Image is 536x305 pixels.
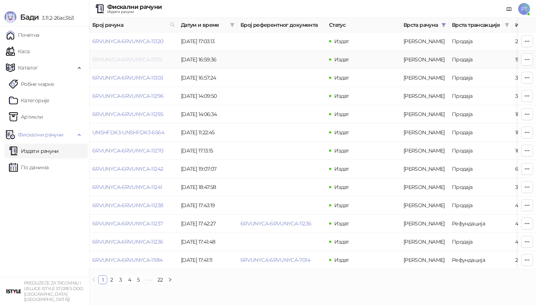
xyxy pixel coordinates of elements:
span: filter [505,23,509,27]
td: Аванс [401,215,449,233]
td: Аванс [401,51,449,69]
img: Logo [4,11,16,23]
td: [DATE] 16:57:24 [178,69,237,87]
a: 22 [155,276,165,284]
span: Издат [334,238,349,245]
a: 6RVUNYCA-6RVUNYCA-11242 [92,166,163,172]
span: filter [230,23,234,27]
a: 6RVUNYCA-6RVUNYCA-7014 [240,257,310,263]
a: 2 [108,276,116,284]
a: 6RVUNYCA-6RVUNYCA-11303 [92,74,163,81]
span: filter [229,19,236,30]
td: 6RVUNYCA-6RVUNYCA-11237 [89,215,178,233]
a: 6RVUNYCA-6RVUNYCA-11236 [92,238,163,245]
li: 5 [134,275,143,284]
span: filter [440,19,447,30]
td: [DATE] 16:59:36 [178,51,237,69]
td: Продаја [449,32,512,51]
td: Аванс [401,69,449,87]
li: Следећих 5 Страна [143,275,155,284]
td: [DATE] 17:13:15 [178,142,237,160]
td: 6RVUNYCA-6RVUNYCA-11242 [89,160,178,178]
th: Број рачуна [89,18,178,32]
td: [DATE] 17:03:13 [178,32,237,51]
td: 6RVUNYCA-6RVUNYCA-11319 [89,51,178,69]
td: Аванс [401,87,449,105]
span: filter [441,23,446,27]
span: Издат [334,111,349,118]
a: 6RVUNYCA-6RVUNYCA-11296 [92,93,163,99]
li: 1 [98,275,107,284]
span: Врста трансакције [452,21,502,29]
td: 6RVUNYCA-6RVUNYCA-11320 [89,32,178,51]
td: Продаја [449,105,512,123]
a: 6RVUNYCA-6RVUNYCA-11270 [92,147,163,154]
td: [DATE] 18:47:58 [178,178,237,196]
a: 1 [99,276,107,284]
span: Врста рачуна [403,21,438,29]
td: UNSHFDK3-UNSHFDK3-6564 [89,123,178,142]
div: Фискални рачуни [107,4,162,10]
a: Издати рачуни [9,144,59,158]
span: Фискални рачуни [18,127,63,142]
span: left [92,277,96,282]
a: 6RVUNYCA-6RVUNYCA-11184 [92,257,162,263]
td: Продаја [449,87,512,105]
span: Издат [334,202,349,209]
td: Продаја [449,51,512,69]
button: right [166,275,175,284]
td: 6RVUNYCA-6RVUNYCA-11295 [89,105,178,123]
span: Издат [334,56,349,63]
a: Робне марке [9,77,54,91]
td: 6RVUNYCA-6RVUNYCA-11303 [89,69,178,87]
span: Каталог [18,60,38,75]
span: Издат [334,220,349,227]
td: Продаја [449,196,512,215]
a: 6RVUNYCA-6RVUNYCA-11320 [92,38,163,45]
a: Каса [6,44,29,59]
a: Документација [503,3,515,15]
th: Статус [326,18,401,32]
td: 6RVUNYCA-6RVUNYCA-11236 [89,233,178,251]
img: 64x64-companyLogo-77b92cf4-9946-4f36-9751-bf7bb5fd2c7d.png [6,284,21,299]
td: Продаја [449,160,512,178]
td: [DATE] 14:09:50 [178,87,237,105]
span: Издат [334,257,349,263]
a: Категорије [9,93,50,108]
span: right [168,277,172,282]
small: PREDUZEĆE ZA TRGOVINU I USLUGE ISTYLE STORES DOO [GEOGRAPHIC_DATA] ([GEOGRAPHIC_DATA]) [24,280,83,302]
td: Аванс [401,32,449,51]
span: Издат [334,93,349,99]
span: Издат [334,166,349,172]
span: filter [503,19,511,30]
th: Врста рачуна [401,18,449,32]
span: Издат [334,38,349,45]
td: Аванс [401,142,449,160]
li: Следећа страна [166,275,175,284]
li: 3 [116,275,125,284]
td: Продаја [449,69,512,87]
a: 6RVUNYCA-6RVUNYCA-11237 [92,220,163,227]
td: [DATE] 17:43:19 [178,196,237,215]
td: [DATE] 17:41:48 [178,233,237,251]
div: Издати рачуни [107,10,162,14]
td: [DATE] 17:41:11 [178,251,237,269]
td: Аванс [401,178,449,196]
span: Издат [334,184,349,190]
span: Датум и време [181,21,227,29]
span: Издат [334,129,349,136]
td: 6RVUNYCA-6RVUNYCA-11184 [89,251,178,269]
td: 6RVUNYCA-6RVUNYCA-11270 [89,142,178,160]
a: 3 [117,276,125,284]
span: PT [518,3,530,15]
a: UNSHFDK3-UNSHFDK3-6564 [92,129,164,136]
span: Издат [334,74,349,81]
td: 6RVUNYCA-6RVUNYCA-11296 [89,87,178,105]
td: [DATE] 14:06:34 [178,105,237,123]
span: Бади [20,13,39,22]
a: 5 [134,276,143,284]
td: Аванс [401,233,449,251]
a: ArtikliАртикли [9,109,43,124]
td: [DATE] 17:42:27 [178,215,237,233]
span: Издат [334,147,349,154]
